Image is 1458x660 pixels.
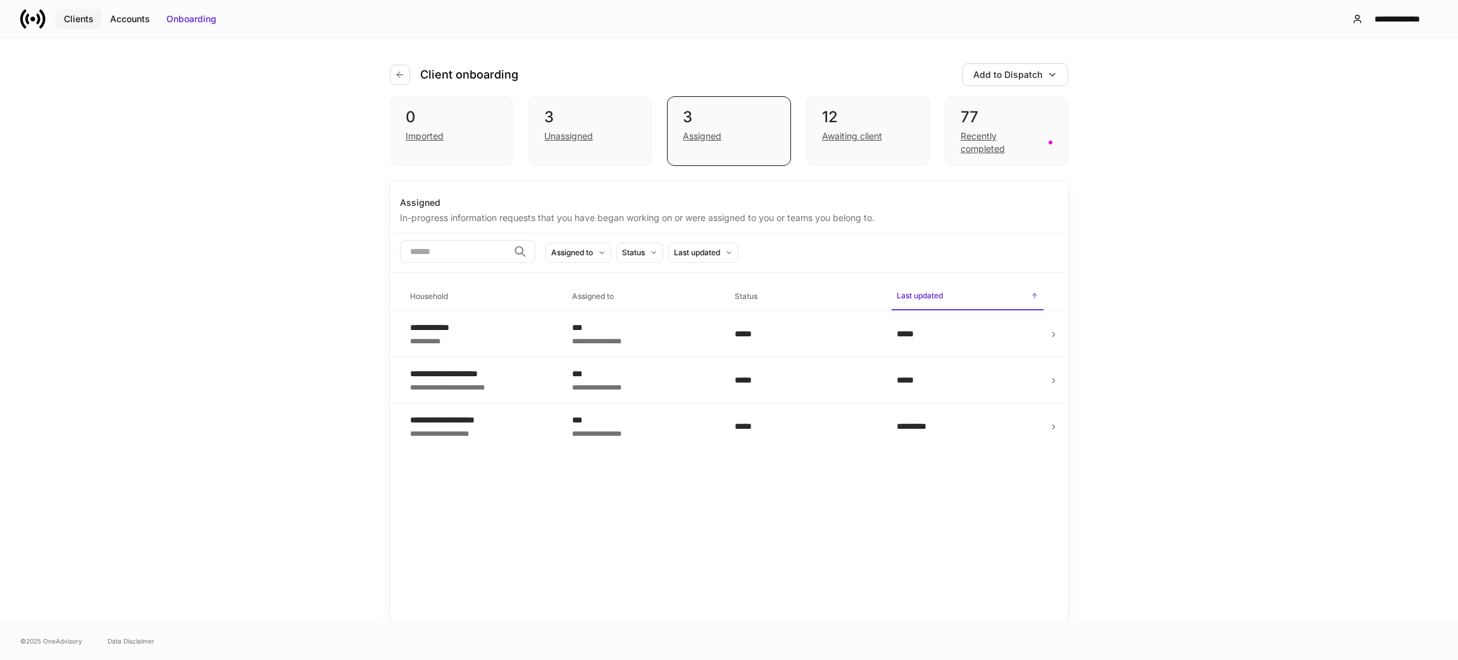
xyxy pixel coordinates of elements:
button: Onboarding [158,9,225,29]
button: Accounts [102,9,158,29]
div: 3 [544,107,636,127]
div: Onboarding [166,13,216,25]
div: Accounts [110,13,150,25]
div: 0 [406,107,497,127]
h4: Client onboarding [420,67,518,82]
div: In-progress information requests that you have began working on or were assigned to you or teams ... [400,209,1058,224]
span: Status [730,284,882,310]
div: 0Imported [390,96,513,166]
button: Status [616,243,663,263]
button: Add to Dispatch [963,63,1068,86]
div: 77Recently completed [945,96,1068,166]
div: Imported [406,130,444,143]
h6: Household [410,290,448,302]
div: Add to Dispatch [973,68,1042,81]
span: © 2025 OneAdvisory [20,636,82,646]
span: Last updated [892,283,1044,310]
span: Assigned to [567,284,719,310]
h6: Last updated [897,289,943,301]
h6: Assigned to [572,290,614,302]
a: Data Disclaimer [108,636,154,646]
div: 3Assigned [667,96,790,166]
div: 3Unassigned [528,96,652,166]
div: Assigned [400,196,1058,209]
button: Last updated [668,243,738,263]
button: Assigned to [545,243,611,263]
div: 77 [961,107,1052,127]
div: Last updated [674,246,720,258]
div: Assigned [683,130,721,143]
div: 3 [683,107,775,127]
div: Unassigned [544,130,593,143]
div: Clients [64,13,94,25]
button: Clients [56,9,102,29]
span: Household [405,284,557,310]
h6: Status [735,290,757,302]
div: 12Awaiting client [806,96,930,166]
div: Recently completed [961,130,1041,155]
div: Awaiting client [822,130,882,143]
div: Assigned to [551,246,593,258]
div: Status [622,246,645,258]
div: 12 [822,107,914,127]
